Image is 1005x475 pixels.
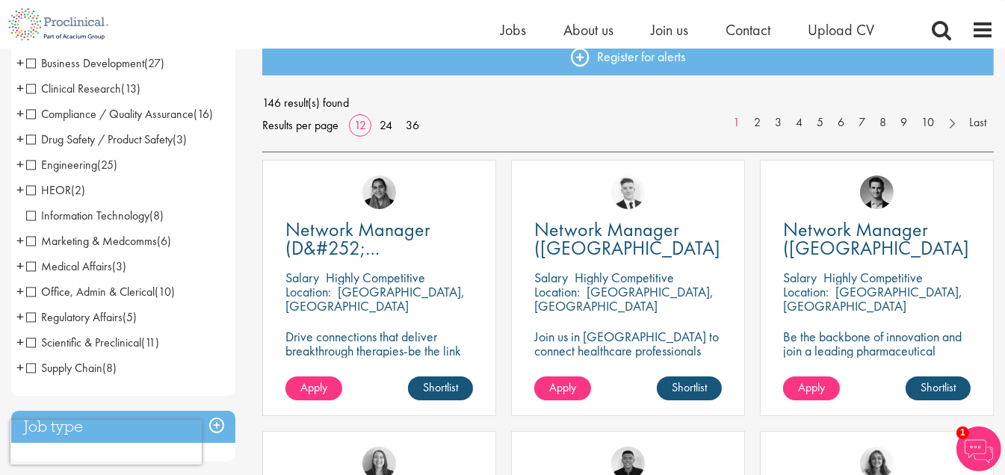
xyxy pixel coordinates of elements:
[26,360,102,376] span: Supply Chain
[783,269,817,286] span: Salary
[962,114,994,131] a: Last
[112,258,126,274] span: (3)
[726,20,770,40] a: Contact
[16,331,24,353] span: +
[549,379,576,395] span: Apply
[26,157,97,173] span: Engineering
[16,178,24,201] span: +
[26,157,117,173] span: Engineering
[26,335,141,350] span: Scientific & Preclinical
[16,356,24,379] span: +
[860,176,894,209] img: Max Slevogt
[16,305,24,328] span: +
[11,411,235,443] h3: Job type
[262,92,994,114] span: 146 result(s) found
[16,102,24,125] span: +
[26,55,144,71] span: Business Development
[563,20,613,40] a: About us
[149,208,164,223] span: (8)
[71,182,85,198] span: (2)
[194,106,213,122] span: (16)
[534,217,726,261] span: Network Manager ([GEOGRAPHIC_DATA])
[285,217,471,279] span: Network Manager (D&#252;[GEOGRAPHIC_DATA])
[534,283,714,314] p: [GEOGRAPHIC_DATA], [GEOGRAPHIC_DATA]
[26,233,157,249] span: Marketing & Medcomms
[285,329,473,386] p: Drive connections that deliver breakthrough therapies-be the link between innovation and impact i...
[783,220,971,258] a: Network Manager ([GEOGRAPHIC_DATA])
[26,208,149,223] span: Information Technology
[121,81,140,96] span: (13)
[26,258,112,274] span: Medical Affairs
[26,106,194,122] span: Compliance / Quality Assurance
[285,269,319,286] span: Salary
[102,360,117,376] span: (8)
[657,376,722,400] a: Shortlist
[783,329,971,386] p: Be the backbone of innovation and join a leading pharmaceutical company to help keep life-changin...
[611,176,645,209] img: Nicolas Daniel
[783,283,829,300] span: Location:
[16,280,24,302] span: +
[872,114,894,131] a: 8
[809,114,831,131] a: 5
[746,114,768,131] a: 2
[823,269,923,286] p: Highly Competitive
[10,420,202,465] iframe: reCAPTCHA
[362,176,396,209] img: Anjali Parbhu
[16,77,24,99] span: +
[16,255,24,277] span: +
[26,284,175,299] span: Office, Admin & Clerical
[767,114,789,131] a: 3
[374,117,398,133] a: 24
[300,379,327,395] span: Apply
[26,309,137,325] span: Regulatory Affairs
[534,376,591,400] a: Apply
[155,284,175,299] span: (10)
[26,106,213,122] span: Compliance / Quality Assurance
[651,20,688,40] a: Join us
[808,20,874,40] a: Upload CV
[26,182,85,198] span: HEOR
[575,269,674,286] p: Highly Competitive
[783,376,840,400] a: Apply
[26,81,121,96] span: Clinical Research
[26,360,117,376] span: Supply Chain
[16,52,24,74] span: +
[534,220,722,258] a: Network Manager ([GEOGRAPHIC_DATA])
[262,114,338,137] span: Results per page
[534,283,580,300] span: Location:
[851,114,873,131] a: 7
[26,81,140,96] span: Clinical Research
[783,217,975,261] span: Network Manager ([GEOGRAPHIC_DATA])
[788,114,810,131] a: 4
[144,55,164,71] span: (27)
[349,117,371,133] a: 12
[26,335,159,350] span: Scientific & Preclinical
[401,117,424,133] a: 36
[285,283,331,300] span: Location:
[326,269,425,286] p: Highly Competitive
[97,157,117,173] span: (25)
[173,131,187,147] span: (3)
[16,229,24,252] span: +
[26,284,155,299] span: Office, Admin & Clerical
[285,220,473,258] a: Network Manager (D&#252;[GEOGRAPHIC_DATA])
[285,376,342,400] a: Apply
[726,114,747,131] a: 1
[798,379,825,395] span: Apply
[26,258,126,274] span: Medical Affairs
[956,426,1001,471] img: Chatbot
[141,335,159,350] span: (11)
[26,208,164,223] span: Information Technology
[26,131,187,147] span: Drug Safety / Product Safety
[16,128,24,150] span: +
[16,153,24,176] span: +
[26,55,164,71] span: Business Development
[830,114,852,131] a: 6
